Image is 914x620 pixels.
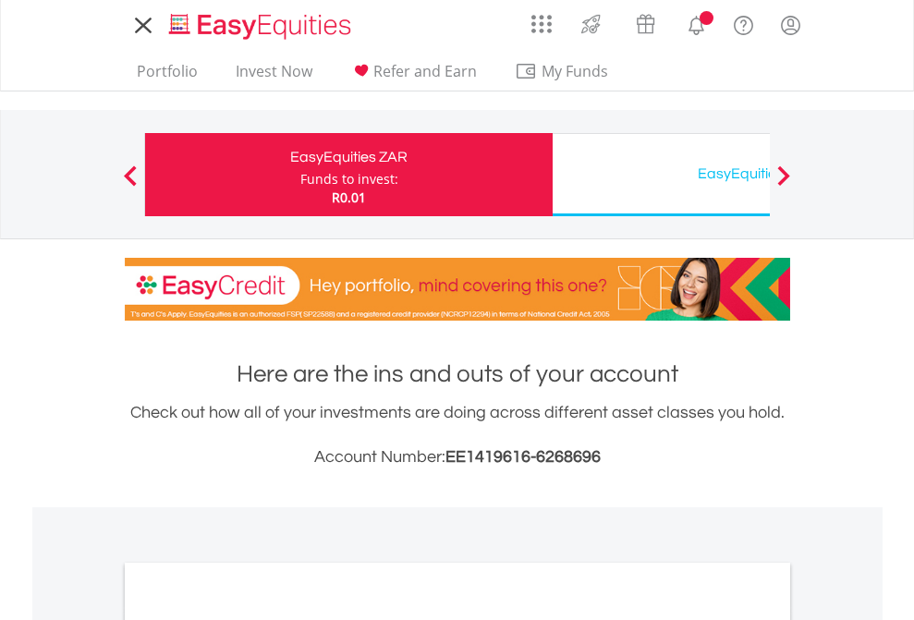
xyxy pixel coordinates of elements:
a: Notifications [673,5,720,42]
button: Previous [112,175,149,193]
span: R0.01 [332,188,366,206]
div: Funds to invest: [300,170,398,188]
div: EasyEquities ZAR [156,144,542,170]
a: Refer and Earn [343,62,484,91]
img: thrive-v2.svg [576,9,606,39]
a: AppsGrid [519,5,564,34]
a: Portfolio [129,62,205,91]
img: EasyCredit Promotion Banner [125,258,790,321]
div: Check out how all of your investments are doing across different asset classes you hold. [125,400,790,470]
button: Next [765,175,802,193]
a: Vouchers [618,5,673,39]
a: My Profile [767,5,814,45]
a: FAQ's and Support [720,5,767,42]
img: grid-menu-icon.svg [531,14,552,34]
img: vouchers-v2.svg [630,9,661,39]
a: Invest Now [228,62,320,91]
h1: Here are the ins and outs of your account [125,358,790,391]
span: Refer and Earn [373,61,477,81]
h3: Account Number: [125,444,790,470]
span: My Funds [515,59,636,83]
span: EE1419616-6268696 [445,448,601,466]
a: Home page [162,5,359,42]
img: EasyEquities_Logo.png [165,11,359,42]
